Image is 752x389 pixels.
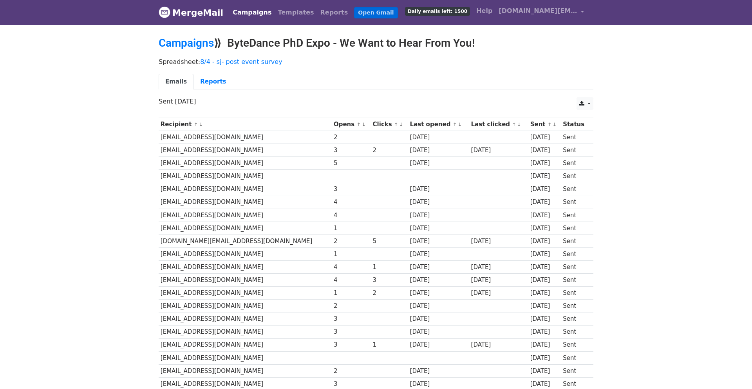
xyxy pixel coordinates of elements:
[530,159,559,168] div: [DATE]
[561,131,589,144] td: Sent
[561,248,589,261] td: Sent
[410,146,467,155] div: [DATE]
[471,237,527,246] div: [DATE]
[410,340,467,349] div: [DATE]
[561,157,589,170] td: Sent
[159,131,332,144] td: [EMAIL_ADDRESS][DOMAIN_NAME]
[561,313,589,325] td: Sent
[334,224,369,233] div: 1
[159,325,332,338] td: [EMAIL_ADDRESS][DOMAIN_NAME]
[561,364,589,377] td: Sent
[410,367,467,376] div: [DATE]
[405,7,470,16] span: Daily emails left: 1500
[561,300,589,313] td: Sent
[159,364,332,377] td: [EMAIL_ADDRESS][DOMAIN_NAME]
[159,36,214,49] a: Campaigns
[410,211,467,220] div: [DATE]
[530,198,559,207] div: [DATE]
[159,6,170,18] img: MergeMail logo
[713,351,752,389] iframe: Chat Widget
[471,340,527,349] div: [DATE]
[334,276,369,285] div: 4
[159,144,332,157] td: [EMAIL_ADDRESS][DOMAIN_NAME]
[408,118,469,131] th: Last opened
[530,237,559,246] div: [DATE]
[332,118,371,131] th: Opens
[473,3,495,19] a: Help
[159,36,593,50] h2: ⟫ ByteDance PhD Expo - We Want to Hear From You!
[530,327,559,336] div: [DATE]
[410,250,467,259] div: [DATE]
[561,274,589,287] td: Sent
[334,327,369,336] div: 3
[471,289,527,298] div: [DATE]
[561,325,589,338] td: Sent
[334,237,369,246] div: 2
[561,287,589,300] td: Sent
[530,276,559,285] div: [DATE]
[159,118,332,131] th: Recipient
[159,338,332,351] td: [EMAIL_ADDRESS][DOMAIN_NAME]
[553,122,557,127] a: ↓
[530,146,559,155] div: [DATE]
[561,183,589,196] td: Sent
[530,185,559,194] div: [DATE]
[561,209,589,222] td: Sent
[394,122,398,127] a: ↑
[530,172,559,181] div: [DATE]
[373,146,406,155] div: 2
[199,122,203,127] a: ↓
[410,276,467,285] div: [DATE]
[159,222,332,234] td: [EMAIL_ADDRESS][DOMAIN_NAME]
[517,122,521,127] a: ↓
[410,133,467,142] div: [DATE]
[356,122,361,127] a: ↑
[561,144,589,157] td: Sent
[410,314,467,324] div: [DATE]
[530,380,559,389] div: [DATE]
[402,3,473,19] a: Daily emails left: 1500
[334,340,369,349] div: 3
[530,340,559,349] div: [DATE]
[561,118,589,131] th: Status
[334,159,369,168] div: 5
[159,196,332,209] td: [EMAIL_ADDRESS][DOMAIN_NAME]
[334,380,369,389] div: 3
[334,146,369,155] div: 3
[410,263,467,272] div: [DATE]
[530,367,559,376] div: [DATE]
[561,222,589,234] td: Sent
[561,196,589,209] td: Sent
[354,7,398,18] a: Open Gmail
[561,170,589,183] td: Sent
[410,185,467,194] div: [DATE]
[530,211,559,220] div: [DATE]
[334,198,369,207] div: 4
[334,302,369,311] div: 2
[561,234,589,247] td: Sent
[410,224,467,233] div: [DATE]
[275,5,317,20] a: Templates
[334,133,369,142] div: 2
[530,133,559,142] div: [DATE]
[159,4,223,21] a: MergeMail
[373,340,406,349] div: 1
[159,274,332,287] td: [EMAIL_ADDRESS][DOMAIN_NAME]
[194,122,198,127] a: ↑
[200,58,282,65] a: 8/4 - sj- post event survey
[530,314,559,324] div: [DATE]
[159,157,332,170] td: [EMAIL_ADDRESS][DOMAIN_NAME]
[373,289,406,298] div: 2
[453,122,457,127] a: ↑
[159,287,332,300] td: [EMAIL_ADDRESS][DOMAIN_NAME]
[410,198,467,207] div: [DATE]
[471,276,527,285] div: [DATE]
[471,146,527,155] div: [DATE]
[159,74,193,90] a: Emails
[457,122,462,127] a: ↓
[159,234,332,247] td: [DOMAIN_NAME][EMAIL_ADDRESS][DOMAIN_NAME]
[499,6,577,16] span: [DOMAIN_NAME][EMAIL_ADDRESS][DOMAIN_NAME]
[334,263,369,272] div: 4
[530,224,559,233] div: [DATE]
[159,209,332,222] td: [EMAIL_ADDRESS][DOMAIN_NAME]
